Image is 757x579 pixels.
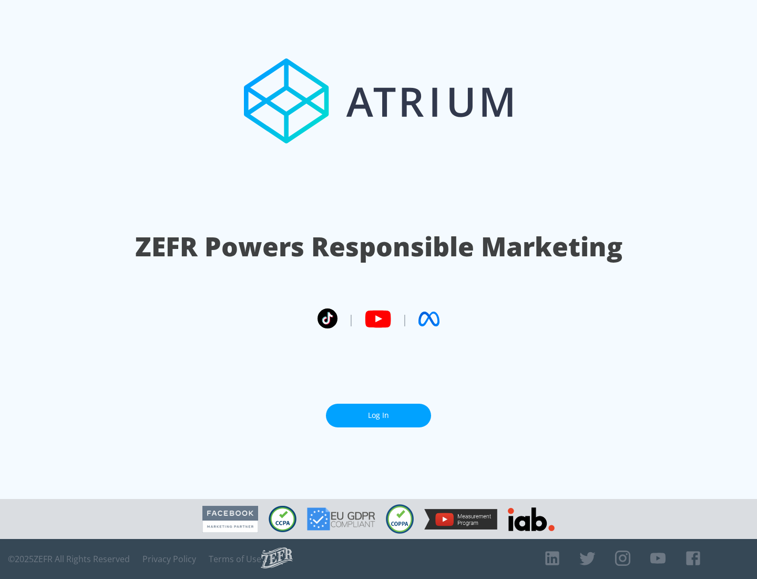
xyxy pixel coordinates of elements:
img: CCPA Compliant [269,506,296,532]
span: | [402,311,408,327]
img: Facebook Marketing Partner [202,506,258,533]
a: Log In [326,404,431,427]
h1: ZEFR Powers Responsible Marketing [135,228,622,265]
span: © 2025 ZEFR All Rights Reserved [8,554,130,564]
img: GDPR Compliant [307,507,375,531]
a: Terms of Use [209,554,261,564]
img: YouTube Measurement Program [424,509,497,530]
img: COPPA Compliant [386,504,414,534]
a: Privacy Policy [142,554,196,564]
span: | [348,311,354,327]
img: IAB [508,507,555,531]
